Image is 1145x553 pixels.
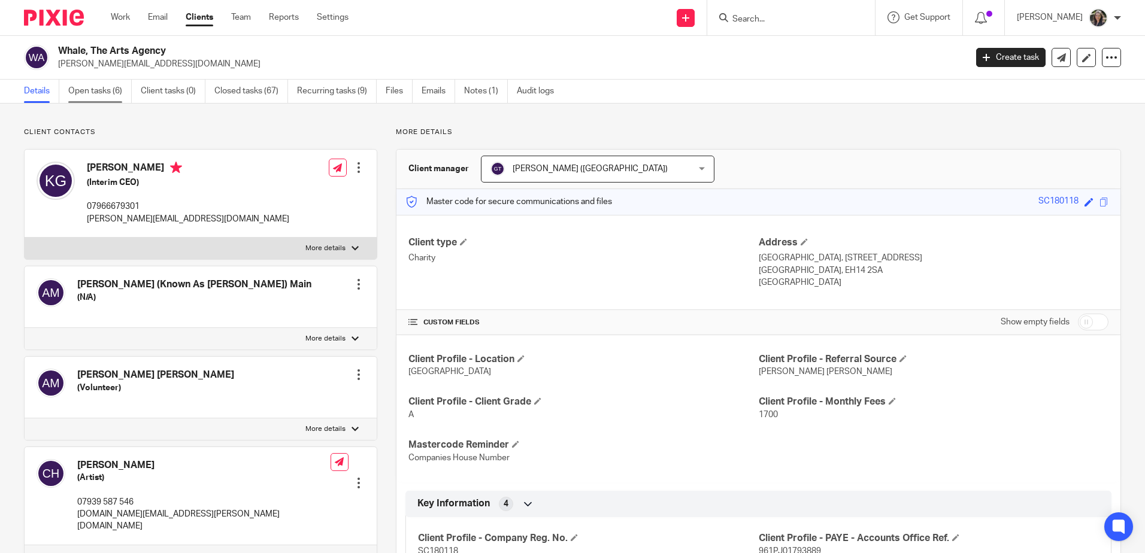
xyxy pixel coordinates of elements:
[214,80,288,103] a: Closed tasks (67)
[513,165,668,173] span: [PERSON_NAME] ([GEOGRAPHIC_DATA])
[408,411,414,419] span: A
[231,11,251,23] a: Team
[408,252,758,264] p: Charity
[141,80,205,103] a: Client tasks (0)
[170,162,182,174] i: Primary
[759,276,1108,288] p: [GEOGRAPHIC_DATA]
[464,80,508,103] a: Notes (1)
[408,367,491,376] span: [GEOGRAPHIC_DATA]
[1017,11,1083,23] p: [PERSON_NAME]
[77,382,234,394] h5: (Volunteer)
[77,508,331,533] p: [DOMAIN_NAME][EMAIL_ADDRESS][PERSON_NAME][DOMAIN_NAME]
[77,496,331,508] p: 07939 587 546
[1038,195,1079,209] div: SC180118
[517,80,563,103] a: Audit logs
[408,236,758,249] h4: Client type
[269,11,299,23] a: Reports
[305,424,346,434] p: More details
[37,278,65,307] img: svg%3E
[24,127,377,137] p: Client contacts
[87,200,289,212] p: 07966679301
[24,45,49,70] img: svg%3E
[148,11,168,23] a: Email
[408,163,469,175] h3: Client manager
[87,162,289,177] h4: [PERSON_NAME]
[1089,8,1108,28] img: Profile%20photo.jpg
[418,532,758,545] h4: Client Profile - Company Reg. No.
[759,236,1108,249] h4: Address
[77,472,331,484] h5: (Artist)
[759,265,1108,276] p: [GEOGRAPHIC_DATA], EH14 2SA
[77,459,331,472] h4: [PERSON_NAME]
[77,278,311,291] h4: [PERSON_NAME] (Known As [PERSON_NAME]) Main
[37,369,65,397] img: svg%3E
[24,10,84,26] img: Pixie
[408,454,510,462] span: Companies House Number
[297,80,377,103] a: Recurring tasks (9)
[976,48,1046,67] a: Create task
[759,396,1108,408] h4: Client Profile - Monthly Fees
[408,353,758,366] h4: Client Profile - Location
[37,459,65,488] img: svg%3E
[111,11,130,23] a: Work
[422,80,455,103] a: Emails
[490,162,505,176] img: svg%3E
[87,213,289,225] p: [PERSON_NAME][EMAIL_ADDRESS][DOMAIN_NAME]
[408,439,758,451] h4: Mastercode Reminder
[731,14,839,25] input: Search
[58,58,958,70] p: [PERSON_NAME][EMAIL_ADDRESS][DOMAIN_NAME]
[417,497,490,510] span: Key Information
[759,411,778,419] span: 1700
[58,45,778,57] h2: Whale, The Arts Agency
[186,11,213,23] a: Clients
[77,291,311,303] h5: (N/A)
[759,532,1099,545] h4: Client Profile - PAYE - Accounts Office Ref.
[68,80,132,103] a: Open tasks (6)
[759,367,892,376] span: [PERSON_NAME] [PERSON_NAME]
[408,396,758,408] h4: Client Profile - Client Grade
[759,353,1108,366] h4: Client Profile - Referral Source
[396,127,1121,137] p: More details
[317,11,349,23] a: Settings
[305,244,346,253] p: More details
[386,80,413,103] a: Files
[408,318,758,327] h4: CUSTOM FIELDS
[1001,316,1070,328] label: Show empty fields
[24,80,59,103] a: Details
[77,369,234,381] h4: [PERSON_NAME] [PERSON_NAME]
[305,334,346,344] p: More details
[87,177,289,189] h5: (Interim CEO)
[759,252,1108,264] p: [GEOGRAPHIC_DATA], [STREET_ADDRESS]
[37,162,75,200] img: svg%3E
[904,13,950,22] span: Get Support
[405,196,612,208] p: Master code for secure communications and files
[504,498,508,510] span: 4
